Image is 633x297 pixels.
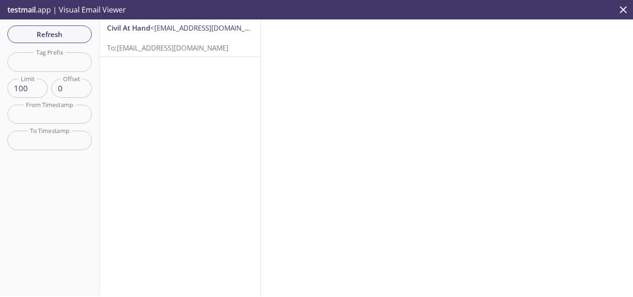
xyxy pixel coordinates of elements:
button: Refresh [7,25,92,43]
span: <[EMAIL_ADDRESS][DOMAIN_NAME]> [150,23,270,32]
span: Refresh [15,28,84,40]
span: To: [EMAIL_ADDRESS][DOMAIN_NAME] [107,43,228,52]
div: Civil At Hand<[EMAIL_ADDRESS][DOMAIN_NAME]>To:[EMAIL_ADDRESS][DOMAIN_NAME] [100,19,260,57]
span: testmail [7,5,36,15]
nav: emails [100,19,260,57]
span: Civil At Hand [107,23,150,32]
